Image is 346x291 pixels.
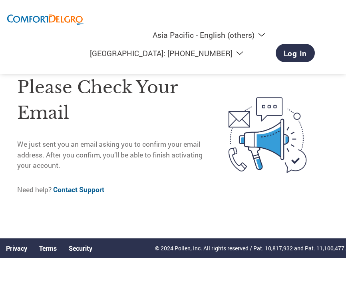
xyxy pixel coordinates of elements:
img: open-email [206,88,329,182]
a: Log In [276,44,315,62]
p: Need help? [17,185,206,195]
p: We just sent you an email asking you to confirm your email address. After you confirm, you’ll be ... [17,139,206,171]
h1: Please check your email [17,75,206,126]
img: ComfortDelGro [6,8,86,30]
a: Security [69,244,92,252]
a: Terms [39,244,57,252]
a: Contact Support [53,185,104,194]
p: © 2024 Pollen, Inc. All rights reserved / Pat. 10,817,932 and Pat. 11,100,477. [155,244,346,252]
a: Privacy [6,244,27,252]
